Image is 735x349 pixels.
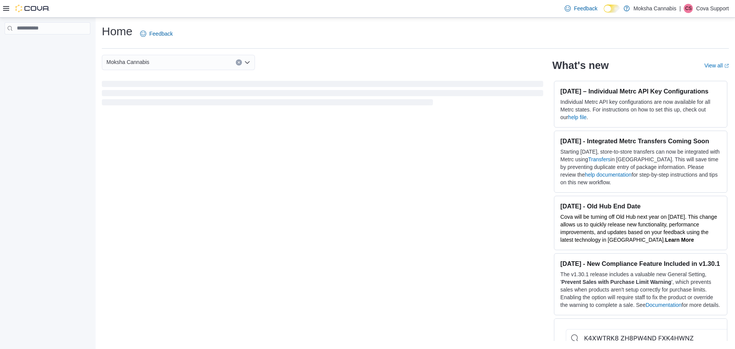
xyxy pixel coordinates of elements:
div: Cova Support [684,4,693,13]
span: CS [685,4,692,13]
a: Feedback [562,1,600,16]
span: Feedback [574,5,597,12]
span: Feedback [149,30,173,38]
h3: [DATE] - Old Hub End Date [560,202,721,210]
a: View allExternal link [704,62,729,69]
h2: What's new [552,59,609,72]
p: | [679,4,681,13]
p: Starting [DATE], store-to-store transfers can now be integrated with Metrc using in [GEOGRAPHIC_D... [560,148,721,186]
h3: [DATE] – Individual Metrc API Key Configurations [560,87,721,95]
a: Transfers [588,156,611,162]
p: The v1.30.1 release includes a valuable new General Setting, ' ', which prevents sales when produ... [560,270,721,309]
h3: [DATE] - New Compliance Feature Included in v1.30.1 [560,260,721,267]
button: Open list of options [244,59,250,66]
strong: Prevent Sales with Purchase Limit Warning [562,279,671,285]
button: Clear input [236,59,242,66]
input: Dark Mode [604,5,620,13]
h1: Home [102,24,132,39]
img: Cova [15,5,50,12]
h3: [DATE] - Integrated Metrc Transfers Coming Soon [560,137,721,145]
a: Documentation [645,302,681,308]
span: Cova will be turning off Old Hub next year on [DATE]. This change allows us to quickly release ne... [560,214,717,243]
nav: Complex example [5,36,90,54]
span: Moksha Cannabis [106,57,149,67]
a: Learn More [665,237,694,243]
a: help documentation [585,172,632,178]
svg: External link [724,64,729,68]
p: Individual Metrc API key configurations are now available for all Metrc states. For instructions ... [560,98,721,121]
a: Feedback [137,26,176,41]
p: Moksha Cannabis [634,4,676,13]
span: Loading [102,82,543,107]
a: help file [568,114,586,120]
p: Cova Support [696,4,729,13]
